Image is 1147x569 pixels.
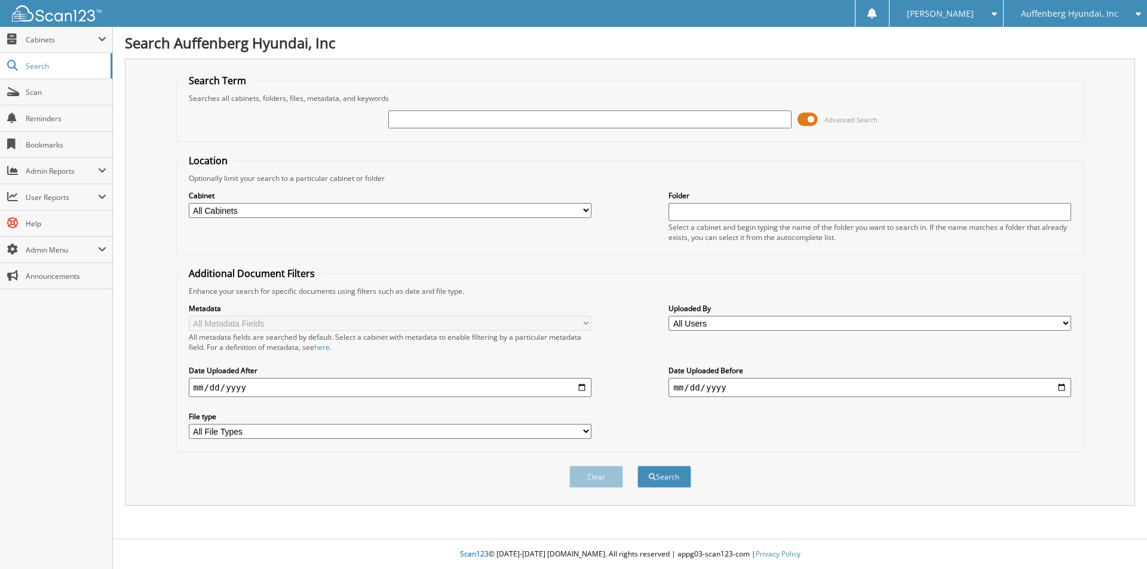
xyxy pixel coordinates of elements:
legend: Location [183,154,234,167]
span: Scan123 [460,549,489,559]
label: Date Uploaded Before [668,365,1071,376]
h1: Search Auffenberg Hyundai, Inc [125,33,1135,53]
span: Scan [26,87,106,97]
span: Advanced Search [824,115,878,124]
span: Help [26,219,106,229]
label: Cabinet [189,190,591,201]
span: [PERSON_NAME] [907,10,974,17]
button: Search [637,466,691,488]
legend: Additional Document Filters [183,267,321,280]
label: File type [189,411,591,422]
label: Uploaded By [668,303,1071,313]
span: Bookmarks [26,140,106,150]
div: Select a cabinet and begin typing the name of the folder you want to search in. If the name match... [668,222,1071,242]
input: end [668,378,1071,397]
legend: Search Term [183,74,252,87]
div: Optionally limit your search to a particular cabinet or folder [183,173,1078,183]
div: © [DATE]-[DATE] [DOMAIN_NAME]. All rights reserved | appg03-scan123-com | [113,540,1147,569]
span: User Reports [26,192,98,202]
div: Searches all cabinets, folders, files, metadata, and keywords [183,93,1078,103]
label: Date Uploaded After [189,365,591,376]
a: here [314,342,330,352]
span: Cabinets [26,35,98,45]
div: All metadata fields are searched by default. Select a cabinet with metadata to enable filtering b... [189,332,591,352]
span: Admin Menu [26,245,98,255]
span: Auffenberg Hyundai, Inc [1021,10,1118,17]
div: Enhance your search for specific documents using filters such as date and file type. [183,286,1078,296]
label: Metadata [189,303,591,313]
img: scan123-logo-white.svg [12,5,102,21]
label: Folder [668,190,1071,201]
span: Announcements [26,271,106,281]
span: Search [26,61,105,71]
span: Reminders [26,113,106,124]
a: Privacy Policy [756,549,801,559]
button: Clear [569,466,623,488]
span: Admin Reports [26,166,98,176]
input: start [189,378,591,397]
